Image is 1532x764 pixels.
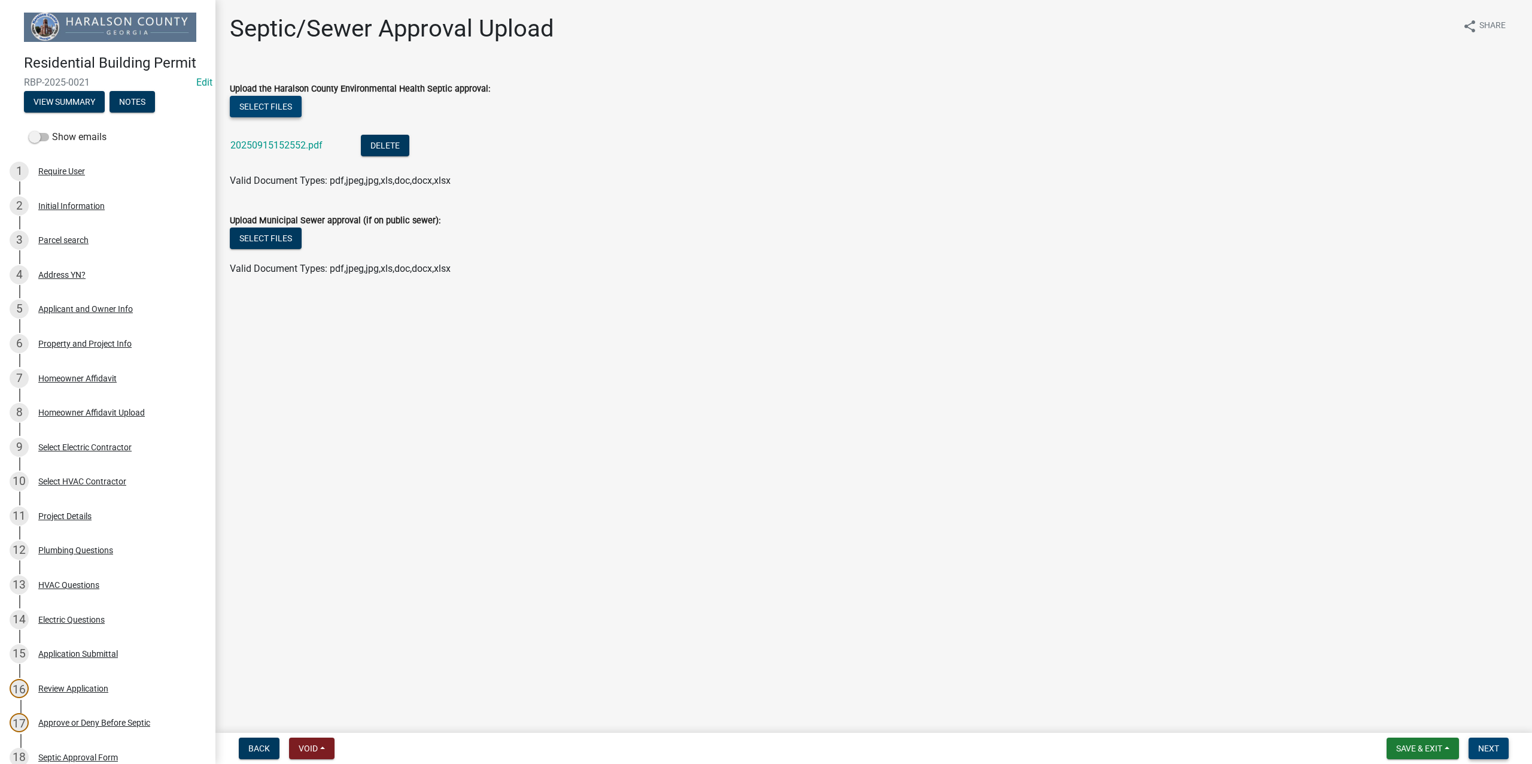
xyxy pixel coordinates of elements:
[10,196,29,216] div: 2
[38,477,126,486] div: Select HVAC Contractor
[361,135,409,156] button: Delete
[1463,19,1477,34] i: share
[24,77,191,88] span: RBP-2025-0021
[10,507,29,526] div: 11
[38,616,105,624] div: Electric Questions
[196,77,212,88] a: Edit
[248,744,270,753] span: Back
[10,299,29,319] div: 5
[38,202,105,210] div: Initial Information
[1469,738,1509,759] button: Next
[110,98,155,107] wm-modal-confirm: Notes
[10,541,29,560] div: 12
[10,334,29,353] div: 6
[38,408,145,417] div: Homeowner Affidavit Upload
[38,546,113,554] div: Plumbing Questions
[10,369,29,388] div: 7
[38,581,99,589] div: HVAC Questions
[38,718,150,727] div: Approve or Deny Before Septic
[1479,19,1506,34] span: Share
[299,744,318,753] span: Void
[110,91,155,113] button: Notes
[230,228,302,249] button: Select files
[10,679,29,698] div: 16
[1478,744,1499,753] span: Next
[38,339,132,348] div: Property and Project Info
[10,610,29,629] div: 14
[24,13,196,42] img: Haralson County, Georgia
[38,753,118,762] div: Septic Approval Form
[38,271,86,279] div: Address YN?
[230,96,302,117] button: Select files
[38,305,133,313] div: Applicant and Owner Info
[38,443,132,451] div: Select Electric Contractor
[230,263,451,274] span: Valid Document Types: pdf,jpeg,jpg,xls,doc,docx,xlsx
[38,684,108,693] div: Review Application
[289,738,335,759] button: Void
[230,14,554,43] h1: Septic/Sewer Approval Upload
[10,575,29,595] div: 13
[230,85,490,93] label: Upload the Haralson County Environmental Health Septic approval:
[239,738,279,759] button: Back
[10,231,29,250] div: 3
[230,140,323,151] a: 20250915152552.pdf
[38,650,118,658] div: Application Submittal
[10,265,29,284] div: 4
[10,713,29,732] div: 17
[10,644,29,663] div: 15
[196,77,212,88] wm-modal-confirm: Edit Application Number
[10,403,29,422] div: 8
[29,130,107,144] label: Show emails
[10,438,29,457] div: 9
[38,374,117,383] div: Homeowner Affidavit
[38,236,89,244] div: Parcel search
[10,472,29,491] div: 10
[24,98,105,107] wm-modal-confirm: Summary
[38,167,85,175] div: Require User
[1387,738,1459,759] button: Save & Exit
[38,512,92,520] div: Project Details
[24,91,105,113] button: View Summary
[1453,14,1515,38] button: shareShare
[10,162,29,181] div: 1
[24,54,206,72] h4: Residential Building Permit
[230,175,451,186] span: Valid Document Types: pdf,jpeg,jpg,xls,doc,docx,xlsx
[1396,744,1442,753] span: Save & Exit
[361,141,409,152] wm-modal-confirm: Delete Document
[230,217,440,225] label: Upload Municipal Sewer approval (if on public sewer):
